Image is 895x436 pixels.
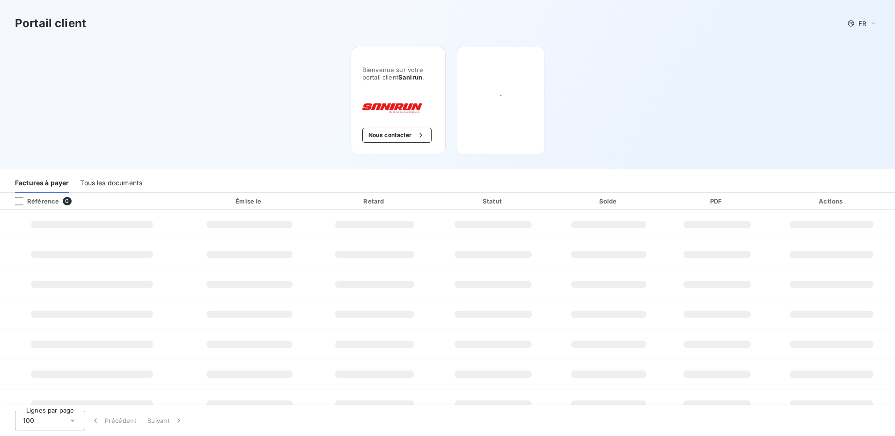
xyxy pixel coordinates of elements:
[398,73,422,81] span: Sanirun
[436,196,550,206] div: Statut
[7,197,59,205] div: Référence
[858,20,866,27] span: FR
[668,196,766,206] div: PDF
[362,128,432,143] button: Nous contacter
[63,197,71,205] span: 0
[15,173,69,193] div: Factures à payer
[770,196,893,206] div: Actions
[362,66,434,81] span: Bienvenue sur votre portail client .
[23,416,34,425] span: 100
[15,15,86,32] h3: Portail client
[554,196,664,206] div: Solde
[316,196,433,206] div: Retard
[362,103,422,113] img: Company logo
[85,411,142,430] button: Précédent
[142,411,189,430] button: Suivant
[80,173,142,193] div: Tous les documents
[186,196,313,206] div: Émise le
